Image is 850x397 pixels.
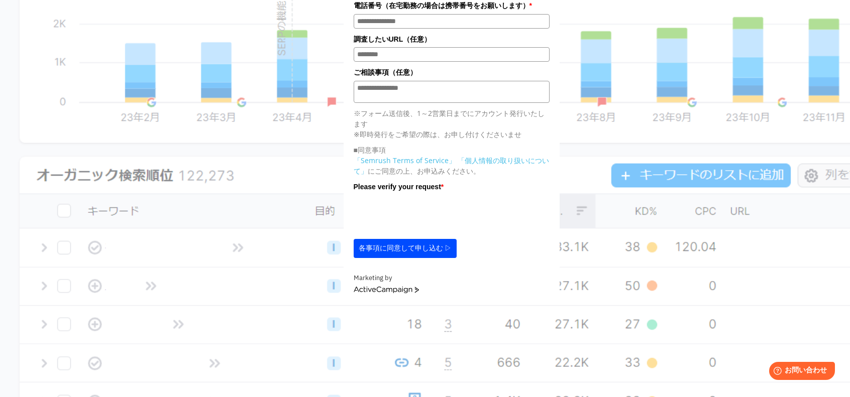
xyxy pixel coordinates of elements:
div: Marketing by [354,273,550,284]
label: Please verify your request [354,181,550,192]
a: 「個人情報の取り扱いについて」 [354,156,549,176]
iframe: reCAPTCHA [354,195,506,234]
label: ご相談事項（任意） [354,67,550,78]
button: 各事項に同意して申し込む ▷ [354,239,457,258]
label: 調査したいURL（任意） [354,34,550,45]
p: ※フォーム送信後、1～2営業日までにアカウント発行いたします ※即時発行をご希望の際は、お申し付けくださいませ [354,108,550,140]
iframe: Help widget launcher [761,358,839,386]
a: 「Semrush Terms of Service」 [354,156,456,165]
p: にご同意の上、お申込みください。 [354,155,550,176]
p: ■同意事項 [354,145,550,155]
